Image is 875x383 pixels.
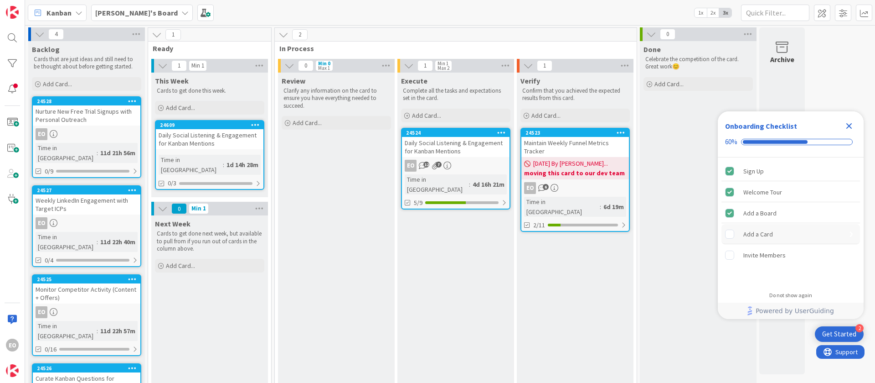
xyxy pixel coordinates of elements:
div: Onboarding Checklist [725,121,797,131]
div: Invite Members [743,250,786,261]
span: : [97,326,98,336]
p: Cards to get done this week. [157,87,262,94]
span: Add Card... [412,111,441,120]
span: Ready [153,44,260,53]
div: 11d 21h 56m [98,148,138,158]
div: 24523 [521,129,629,137]
span: Add Card... [293,119,322,127]
input: Quick Filter... [741,5,809,21]
span: : [223,160,224,170]
span: : [600,202,601,212]
div: Nurture New Free Trial Signups with Personal Outreach [33,105,140,126]
div: Time in [GEOGRAPHIC_DATA] [36,232,97,252]
span: 0/9 [45,167,53,176]
div: 2 [855,324,864,332]
span: 1 [165,29,181,40]
span: 0/3 [168,178,176,188]
div: Sign Up is complete. [721,161,860,181]
span: Support [19,1,41,12]
span: 5/9 [414,198,422,208]
div: Time in [GEOGRAPHIC_DATA] [36,321,97,341]
div: Checklist progress: 60% [725,138,856,146]
div: Monitor Competitor Activity (Content + Offers) [33,283,140,304]
span: This Week [155,76,189,85]
div: 24528Nurture New Free Trial Signups with Personal Outreach [33,97,140,126]
span: 2/11 [533,220,545,230]
img: Visit kanbanzone.com [6,6,19,19]
div: 24609 [160,122,263,128]
div: 24526 [33,364,140,373]
div: Checklist Container [718,111,864,319]
div: Sign Up [743,166,764,177]
span: 0 [660,29,675,40]
div: Min 1 [191,206,206,211]
p: Confirm that you achieved the expected results from this card. [522,87,628,102]
div: Checklist items [718,157,864,286]
div: Do not show again [769,292,812,299]
span: Done [643,45,661,54]
div: EO [36,128,47,140]
div: 24527Weekly LinkedIn Engagement with Target ICPs [33,186,140,215]
span: 😊 [672,63,679,70]
div: Open Get Started checklist, remaining modules: 2 [815,326,864,342]
div: Min 0 [318,61,330,66]
span: : [97,237,98,247]
div: 6d 19m [601,202,626,212]
div: EO [36,217,47,229]
div: 24523 [525,130,629,136]
div: EO [402,160,510,172]
div: 4d 16h 21m [470,179,507,189]
a: Powered by UserGuiding [722,303,859,319]
span: 7 [436,162,442,168]
span: 2x [707,8,719,17]
div: Close Checklist [842,119,856,133]
span: 6 [543,184,549,190]
span: Add Card... [166,104,195,112]
div: 24524 [402,129,510,137]
div: Archive [770,54,794,65]
span: Backlog [32,45,60,54]
span: 0/16 [45,345,57,354]
div: Max 1 [318,66,330,70]
div: 24525Monitor Competitor Activity (Content + Offers) [33,275,140,304]
span: 3x [719,8,731,17]
div: Max 2 [437,66,449,70]
span: : [469,179,470,189]
div: Time in [GEOGRAPHIC_DATA] [524,197,600,217]
a: 24609Daily Social Listening & Engagement for Kanban MentionsTime in [GEOGRAPHIC_DATA]:1d 14h 28m0/3 [155,120,264,190]
span: 1 [417,60,433,71]
span: Add Card... [531,111,561,120]
div: Invite Members is incomplete. [721,245,860,265]
div: EO [524,182,536,194]
div: Weekly LinkedIn Engagement with Target ICPs [33,194,140,215]
span: Add Card... [654,80,684,88]
span: Review [282,76,305,85]
div: 24527 [37,187,140,194]
div: Time in [GEOGRAPHIC_DATA] [159,155,223,175]
div: Add a Board [743,208,777,219]
div: EO [33,128,140,140]
div: 24609Daily Social Listening & Engagement for Kanban Mentions [156,121,263,149]
span: Next Week [155,219,190,228]
div: EO [33,306,140,318]
div: Min 1 [437,61,448,66]
div: 24526 [37,365,140,372]
span: Add Card... [166,262,195,270]
span: Execute [401,76,427,85]
div: Time in [GEOGRAPHIC_DATA] [36,143,97,163]
span: 1x [695,8,707,17]
div: Welcome Tour [743,187,782,198]
div: EO [405,160,417,172]
span: In Process [279,44,625,53]
span: 4 [48,29,64,40]
div: Add a Board is complete. [721,203,860,223]
div: 11d 22h 40m [98,237,138,247]
div: 11d 22h 57m [98,326,138,336]
span: 0/4 [45,256,53,265]
img: avatar [6,364,19,377]
b: [PERSON_NAME]'s Board [95,8,178,17]
span: Verify [520,76,540,85]
div: Add a Card [743,229,773,240]
span: 0 [171,203,187,214]
div: Daily Social Listening & Engagement for Kanban Mentions [402,137,510,157]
